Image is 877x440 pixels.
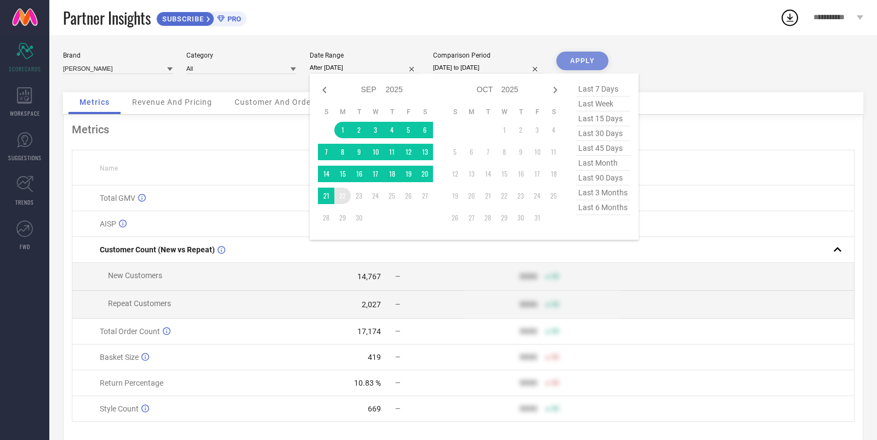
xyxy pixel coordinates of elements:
[529,144,545,160] td: Fri Oct 10 2025
[496,210,512,226] td: Wed Oct 29 2025
[100,165,118,172] span: Name
[496,108,512,116] th: Wednesday
[318,144,334,160] td: Sun Sep 07 2025
[496,122,512,138] td: Wed Oct 01 2025
[529,108,545,116] th: Friday
[512,166,529,182] td: Thu Oct 16 2025
[545,122,562,138] td: Sat Oct 04 2025
[576,200,630,215] span: last 6 months
[367,108,384,116] th: Wednesday
[334,188,351,204] td: Mon Sep 22 2025
[79,98,110,106] span: Metrics
[100,404,139,413] span: Style Count
[367,122,384,138] td: Wed Sep 03 2025
[512,188,529,204] td: Thu Oct 23 2025
[463,166,480,182] td: Mon Oct 13 2025
[576,185,630,200] span: last 3 months
[368,404,381,413] div: 669
[318,83,331,97] div: Previous month
[520,404,537,413] div: 9999
[447,166,463,182] td: Sun Oct 12 2025
[63,52,173,59] div: Brand
[480,166,496,182] td: Tue Oct 14 2025
[395,301,400,308] span: —
[318,210,334,226] td: Sun Sep 28 2025
[100,194,135,202] span: Total GMV
[384,144,400,160] td: Thu Sep 11 2025
[576,97,630,111] span: last week
[367,188,384,204] td: Wed Sep 24 2025
[520,327,537,336] div: 9999
[10,109,40,117] span: WORKSPACE
[512,210,529,226] td: Thu Oct 30 2025
[400,108,417,116] th: Friday
[576,82,630,97] span: last 7 days
[545,188,562,204] td: Sat Oct 25 2025
[351,166,367,182] td: Tue Sep 16 2025
[334,108,351,116] th: Monday
[529,210,545,226] td: Fri Oct 31 2025
[357,327,381,336] div: 17,174
[417,122,433,138] td: Sat Sep 06 2025
[100,219,116,228] span: AISP
[400,122,417,138] td: Fri Sep 05 2025
[417,108,433,116] th: Saturday
[529,166,545,182] td: Fri Oct 17 2025
[463,108,480,116] th: Monday
[8,154,42,162] span: SUGGESTIONS
[362,300,381,309] div: 2,027
[576,111,630,126] span: last 15 days
[384,122,400,138] td: Thu Sep 04 2025
[367,166,384,182] td: Wed Sep 17 2025
[480,144,496,160] td: Tue Oct 07 2025
[780,8,800,27] div: Open download list
[367,144,384,160] td: Wed Sep 10 2025
[395,328,400,335] span: —
[496,144,512,160] td: Wed Oct 08 2025
[551,301,559,308] span: 50
[157,15,207,23] span: SUBSCRIBE
[318,166,334,182] td: Sun Sep 14 2025
[447,108,463,116] th: Sunday
[384,188,400,204] td: Thu Sep 25 2025
[400,166,417,182] td: Fri Sep 19 2025
[395,379,400,387] span: —
[551,328,559,335] span: 50
[417,166,433,182] td: Sat Sep 20 2025
[447,188,463,204] td: Sun Oct 19 2025
[576,141,630,156] span: last 45 days
[334,210,351,226] td: Mon Sep 29 2025
[357,272,381,281] div: 14,767
[108,271,162,280] span: New Customers
[310,52,419,59] div: Date Range
[463,210,480,226] td: Mon Oct 27 2025
[512,108,529,116] th: Thursday
[520,379,537,387] div: 9999
[334,144,351,160] td: Mon Sep 08 2025
[496,166,512,182] td: Wed Oct 15 2025
[480,188,496,204] td: Tue Oct 21 2025
[576,156,630,171] span: last month
[384,166,400,182] td: Thu Sep 18 2025
[72,123,855,136] div: Metrics
[108,299,171,308] span: Repeat Customers
[351,108,367,116] th: Tuesday
[520,272,537,281] div: 9999
[417,144,433,160] td: Sat Sep 13 2025
[354,379,381,387] div: 10.83 %
[351,210,367,226] td: Tue Sep 30 2025
[100,353,139,362] span: Basket Size
[551,273,559,280] span: 50
[395,353,400,361] span: —
[447,144,463,160] td: Sun Oct 05 2025
[463,144,480,160] td: Mon Oct 06 2025
[496,188,512,204] td: Wed Oct 22 2025
[384,108,400,116] th: Thursday
[480,210,496,226] td: Tue Oct 28 2025
[529,122,545,138] td: Fri Oct 03 2025
[351,188,367,204] td: Tue Sep 23 2025
[351,144,367,160] td: Tue Sep 09 2025
[186,52,296,59] div: Category
[15,198,34,206] span: TRENDS
[433,62,543,74] input: Select comparison period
